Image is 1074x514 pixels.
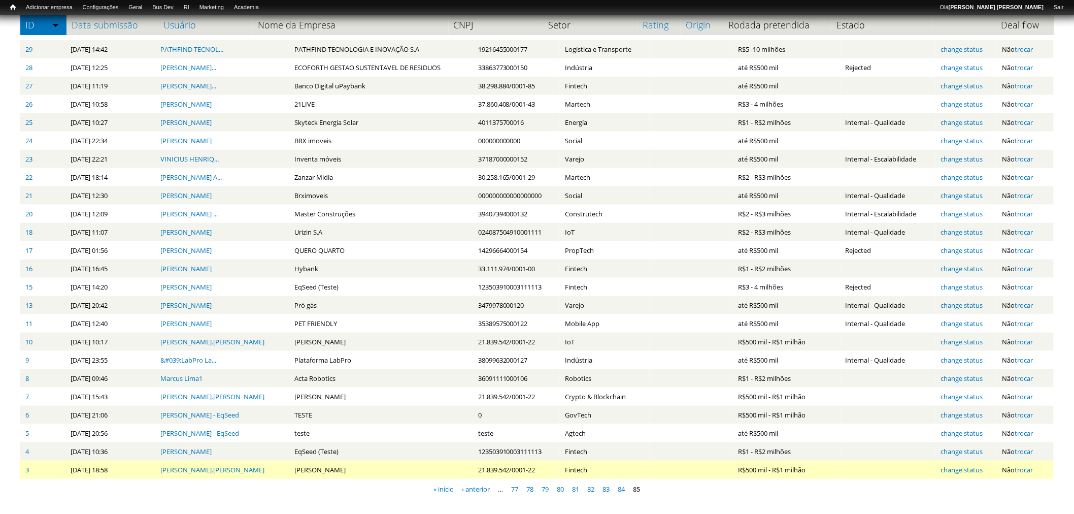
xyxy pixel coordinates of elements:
[65,205,155,223] td: [DATE] 12:09
[289,260,473,278] td: Hybank
[1015,447,1033,456] a: trocar
[65,333,155,351] td: [DATE] 10:17
[123,3,147,13] a: Geral
[289,95,473,113] td: 21LIVE
[941,81,983,90] a: change status
[560,113,650,132] td: Energía
[997,424,1054,442] td: Não
[941,45,983,54] a: change status
[841,241,936,260] td: Rejected
[560,223,650,241] td: IoT
[449,15,544,35] th: CNPJ
[733,333,841,351] td: R$500 mil - R$1 milhão
[941,264,983,273] a: change status
[473,40,560,58] td: 19216455000177
[573,485,580,494] a: 81
[160,191,212,200] a: [PERSON_NAME]
[560,186,650,205] td: Social
[289,351,473,369] td: Plataforma LabPro
[160,429,239,438] a: [PERSON_NAME] - EqSeed
[941,410,983,420] a: change status
[997,168,1054,186] td: Não
[733,132,841,150] td: até R$500 mil
[1015,374,1033,383] a: trocar
[841,205,936,223] td: Internal - Escalabilidade
[630,481,644,497] li: 85
[160,301,212,310] a: [PERSON_NAME]
[733,58,841,77] td: até R$500 mil
[618,485,625,494] a: 84
[25,81,32,90] a: 27
[473,150,560,168] td: 37187000000152
[160,465,264,474] a: [PERSON_NAME].[PERSON_NAME]
[65,314,155,333] td: [DATE] 12:40
[1015,429,1033,438] a: trocar
[25,154,32,164] a: 23
[560,406,650,424] td: GovTech
[1015,465,1033,474] a: trocar
[1015,410,1033,420] a: trocar
[1015,228,1033,237] a: trocar
[997,223,1054,241] td: Não
[557,485,564,494] a: 80
[10,4,16,11] span: Início
[25,100,32,109] a: 26
[1015,63,1033,72] a: trocar
[473,132,560,150] td: 000000000000
[289,461,473,479] td: [PERSON_NAME]
[229,3,264,13] a: Academia
[65,241,155,260] td: [DATE] 01:56
[1015,154,1033,164] a: trocar
[560,442,650,461] td: Fintech
[997,58,1054,77] td: Não
[543,15,637,35] th: Setor
[289,223,473,241] td: Urizin S.A
[473,424,560,442] td: teste
[841,223,936,241] td: Internal - Qualidade
[588,485,595,494] a: 82
[25,209,32,218] a: 20
[723,15,831,35] th: Rodada pretendida
[473,168,560,186] td: 30.258.165/0001-29
[996,15,1054,35] th: Deal flow
[65,95,155,113] td: [DATE] 10:58
[560,296,650,314] td: Varejo
[65,406,155,424] td: [DATE] 21:06
[560,260,650,278] td: Fintech
[473,205,560,223] td: 39407394000132
[495,481,507,497] li: …
[941,191,983,200] a: change status
[560,369,650,388] td: Robotics
[65,296,155,314] td: [DATE] 20:42
[560,314,650,333] td: Mobile App
[997,314,1054,333] td: Não
[733,388,841,406] td: R$500 mil - R$1 milhão
[25,392,29,401] a: 7
[473,461,560,479] td: 21.839.542/0001-22
[941,356,983,365] a: change status
[25,246,32,255] a: 17
[733,77,841,95] td: até R$500 mil
[1015,209,1033,218] a: trocar
[473,186,560,205] td: 000000000000000000
[1015,392,1033,401] a: trocar
[160,374,203,383] a: Marcus Lima1
[941,392,983,401] a: change status
[65,77,155,95] td: [DATE] 11:19
[733,223,841,241] td: R$2 - R$3 milhões
[733,205,841,223] td: R$2 - R$3 milhões
[643,20,676,30] a: Rating
[25,264,32,273] a: 16
[1015,118,1033,127] a: trocar
[78,3,124,13] a: Configurações
[1015,282,1033,292] a: trocar
[160,173,222,182] a: [PERSON_NAME] A...
[560,351,650,369] td: Indústria
[473,388,560,406] td: 21.839.542/0001-22
[560,58,650,77] td: Indústria
[560,95,650,113] td: Martech
[941,63,983,72] a: change status
[25,337,32,346] a: 10
[434,485,454,494] a: « início
[289,205,473,223] td: Master Construções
